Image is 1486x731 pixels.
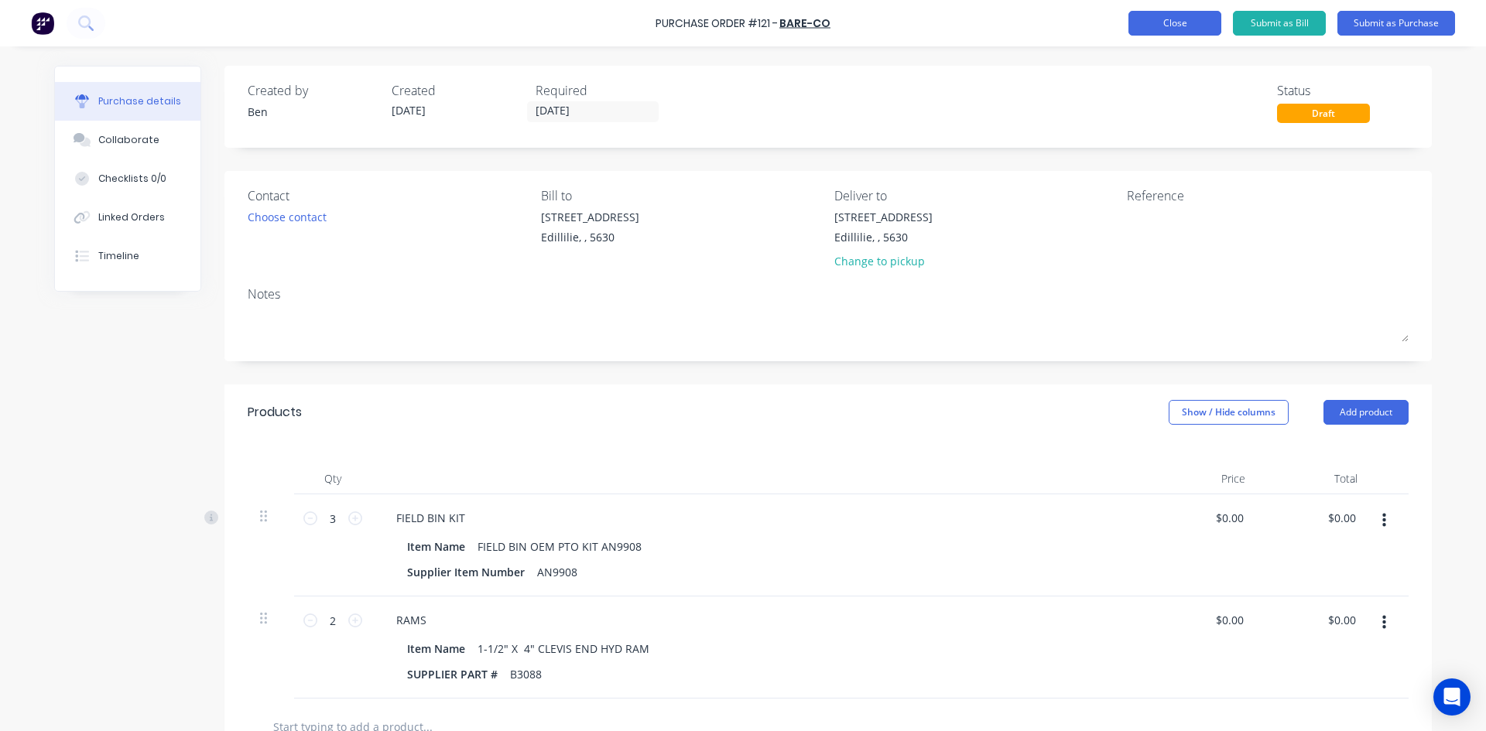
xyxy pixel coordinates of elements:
[248,81,379,100] div: Created by
[1233,11,1326,36] button: Submit as Bill
[401,535,471,558] div: Item Name
[401,561,531,583] div: Supplier Item Number
[98,172,166,186] div: Checklists 0/0
[384,507,478,529] div: FIELD BIN KIT
[531,561,584,583] div: AN9908
[392,81,523,100] div: Created
[536,81,667,100] div: Required
[1127,186,1409,205] div: Reference
[294,463,371,494] div: Qty
[471,637,656,660] div: 1-1/2" X 4" CLEVIS END HYD RAM
[98,94,181,108] div: Purchase details
[98,249,139,263] div: Timeline
[471,535,648,558] div: FIELD BIN OEM PTO KIT AN9908
[248,403,302,422] div: Products
[401,663,504,685] div: SUPPLIER PART #
[248,285,1409,303] div: Notes
[55,159,200,198] button: Checklists 0/0
[248,104,379,120] div: Ben
[834,253,933,269] div: Change to pickup
[1169,400,1289,425] button: Show / Hide columns
[98,133,159,147] div: Collaborate
[1323,400,1409,425] button: Add product
[384,609,439,631] div: RAMS
[98,210,165,224] div: Linked Orders
[656,15,778,32] div: Purchase Order #121 -
[401,637,471,660] div: Item Name
[541,186,823,205] div: Bill to
[1277,81,1409,100] div: Status
[55,82,200,121] button: Purchase details
[779,15,830,31] a: Bare-Co
[55,198,200,237] button: Linked Orders
[834,229,933,245] div: Edillilie, , 5630
[1337,11,1455,36] button: Submit as Purchase
[834,186,1116,205] div: Deliver to
[248,186,529,205] div: Contact
[1277,104,1370,123] div: Draft
[1258,463,1370,494] div: Total
[1145,463,1258,494] div: Price
[1128,11,1221,36] button: Close
[248,209,327,225] div: Choose contact
[541,209,639,225] div: [STREET_ADDRESS]
[55,237,200,275] button: Timeline
[55,121,200,159] button: Collaborate
[504,663,548,685] div: B3088
[31,12,54,35] img: Factory
[834,209,933,225] div: [STREET_ADDRESS]
[1433,678,1471,716] div: Open Intercom Messenger
[541,229,639,245] div: Edillilie, , 5630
